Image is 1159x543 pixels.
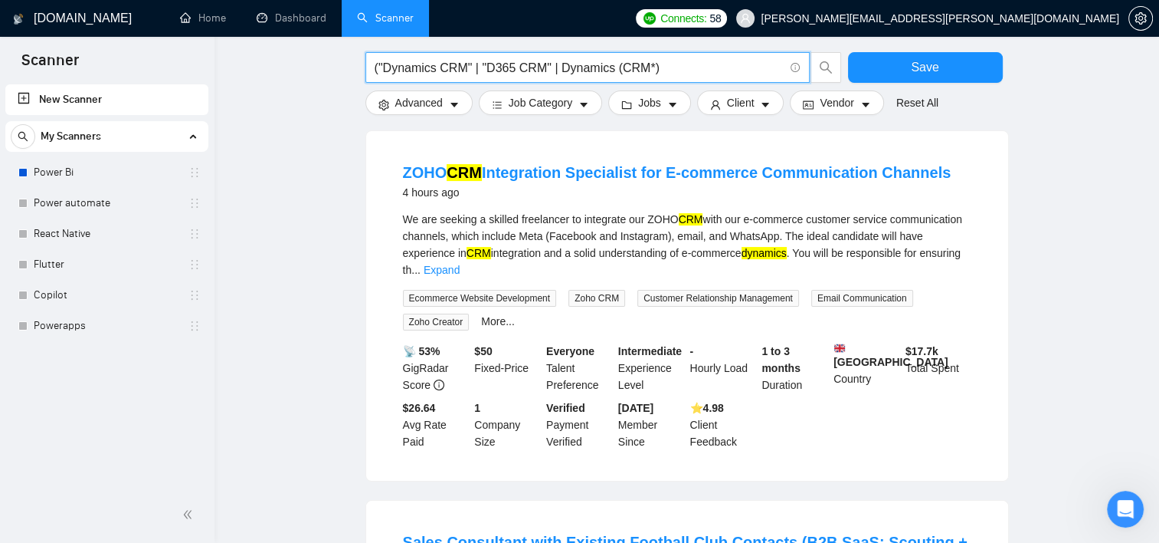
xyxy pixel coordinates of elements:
a: Expand [424,264,460,276]
input: Search Freelance Jobs... [375,58,784,77]
span: bars [492,99,503,110]
span: search [11,131,34,142]
mark: CRM [679,213,703,225]
a: Flutter [34,249,179,280]
img: logo [13,7,24,31]
button: Emoji picker [24,426,36,438]
span: caret-down [449,99,460,110]
span: 58 [709,10,721,27]
span: holder [188,228,201,240]
div: Duration [758,343,830,393]
span: Advanced [395,94,443,111]
img: Profile image for Nazar [65,8,90,33]
div: Payment Verified [543,400,615,450]
div: Close [269,6,296,34]
button: search [810,52,841,83]
div: We are seeking a skilled freelancer to integrate our ZOHO with our e-commerce customer service co... [403,211,971,278]
a: More... [481,315,515,327]
h1: [DOMAIN_NAME] [117,8,218,19]
span: Connects: [660,10,706,27]
span: holder [188,320,201,332]
div: Country [830,343,902,393]
div: Company Size [471,400,543,450]
textarea: Message… [13,393,293,420]
b: 1 [474,402,480,414]
div: Client Feedback [687,400,759,450]
button: Start recording [97,426,110,438]
div: Avg Rate Paid [400,400,472,450]
mark: CRM [447,164,482,181]
span: folder [621,99,632,110]
span: holder [188,258,201,271]
span: Client [727,94,755,111]
button: idcardVendorcaret-down [790,90,883,115]
button: Gif picker [48,426,61,438]
button: Home [240,6,269,35]
a: New Scanner [18,84,196,115]
span: Ecommerce Website Development [403,290,557,307]
b: Intermediate [618,345,682,357]
b: $ 50 [474,345,492,357]
div: Member Since [615,400,687,450]
div: Fixed-Price [471,343,543,393]
b: $ 17.7k [905,345,938,357]
iframe: Intercom live chat [1107,491,1144,528]
span: Jobs [638,94,661,111]
span: setting [378,99,389,110]
button: Save [848,52,1003,83]
span: caret-down [760,99,771,110]
span: user [740,13,751,24]
mark: dynamics [742,247,787,259]
span: holder [188,166,201,179]
button: barsJob Categorycaret-down [479,90,602,115]
a: ZOHOCRMIntegration Specialist for E-commerce Communication Channels [403,164,951,181]
span: Save [911,58,938,77]
span: double-left [182,507,198,522]
button: Upload attachment [73,426,85,438]
span: Email Communication [811,290,913,307]
a: searchScanner [357,12,414,25]
img: 🇬🇧 [834,343,845,354]
span: info-circle [434,380,444,390]
div: Hourly Load [687,343,759,393]
span: Job Category [509,94,572,111]
b: Verified [546,402,585,414]
button: search [11,124,35,149]
b: ⭐️ 4.98 [690,402,724,414]
b: - [690,345,694,357]
span: setting [1129,12,1152,25]
span: caret-down [667,99,678,110]
div: Experience Level [615,343,687,393]
b: [GEOGRAPHIC_DATA] [833,343,948,368]
button: folderJobscaret-down [608,90,691,115]
mark: CRM [467,247,491,259]
div: GigRadar Score [400,343,472,393]
a: dashboardDashboard [257,12,326,25]
li: New Scanner [5,84,208,115]
li: My Scanners [5,121,208,341]
div: Total Spent [902,343,974,393]
span: idcard [803,99,814,110]
span: Vendor [820,94,853,111]
button: userClientcaret-down [697,90,784,115]
b: $26.64 [403,402,436,414]
span: Zoho CRM [568,290,625,307]
a: React Native [34,219,179,249]
div: Talent Preference [543,343,615,393]
a: Copilot [34,280,179,311]
span: info-circle [791,63,800,73]
b: 📡 53% [403,345,440,357]
b: 1 to 3 months [761,345,800,374]
a: setting [1128,12,1153,25]
b: [DATE] [618,402,653,414]
button: setting [1128,6,1153,31]
button: Send a message… [263,420,287,444]
span: My Scanners [41,121,101,152]
span: Zoho Creator [403,314,470,331]
img: upwork-logo.png [643,12,656,25]
span: Customer Relationship Management [637,290,799,307]
span: ... [411,264,421,276]
button: settingAdvancedcaret-down [365,90,473,115]
span: holder [188,197,201,209]
span: user [710,99,721,110]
